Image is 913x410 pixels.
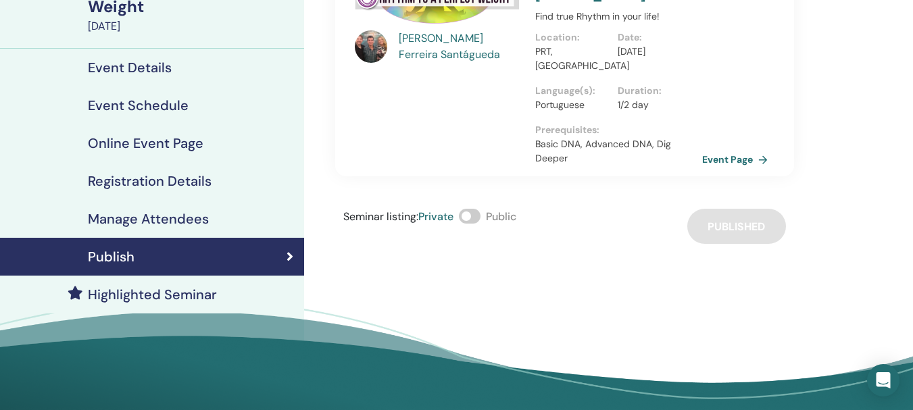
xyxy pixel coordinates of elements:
h4: Publish [88,249,134,265]
span: Private [418,209,453,224]
p: Prerequisites : [535,123,699,137]
div: Open Intercom Messenger [867,364,899,396]
p: Portuguese [535,98,610,112]
p: PRT, [GEOGRAPHIC_DATA] [535,45,610,73]
h4: Registration Details [88,173,212,189]
a: Event Page [702,149,773,170]
h4: Highlighted Seminar [88,286,217,303]
p: [DATE] [618,45,692,59]
p: Date : [618,30,692,45]
img: default.jpg [355,30,387,63]
p: Location : [535,30,610,45]
p: Duration : [618,84,692,98]
p: Language(s) : [535,84,610,98]
span: Public [486,209,516,224]
h4: Event Details [88,59,172,76]
p: Basic DNA, Advanced DNA, Dig Deeper [535,137,699,165]
div: [DATE] [88,18,296,34]
h4: Event Schedule [88,97,189,113]
a: [PERSON_NAME] Ferreira Santágueda [399,30,522,63]
p: Find true Rhythm in your life! [535,9,699,24]
span: Seminar listing : [343,209,418,224]
p: 1/2 day [618,98,692,112]
h4: Online Event Page [88,135,203,151]
h4: Manage Attendees [88,211,209,227]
